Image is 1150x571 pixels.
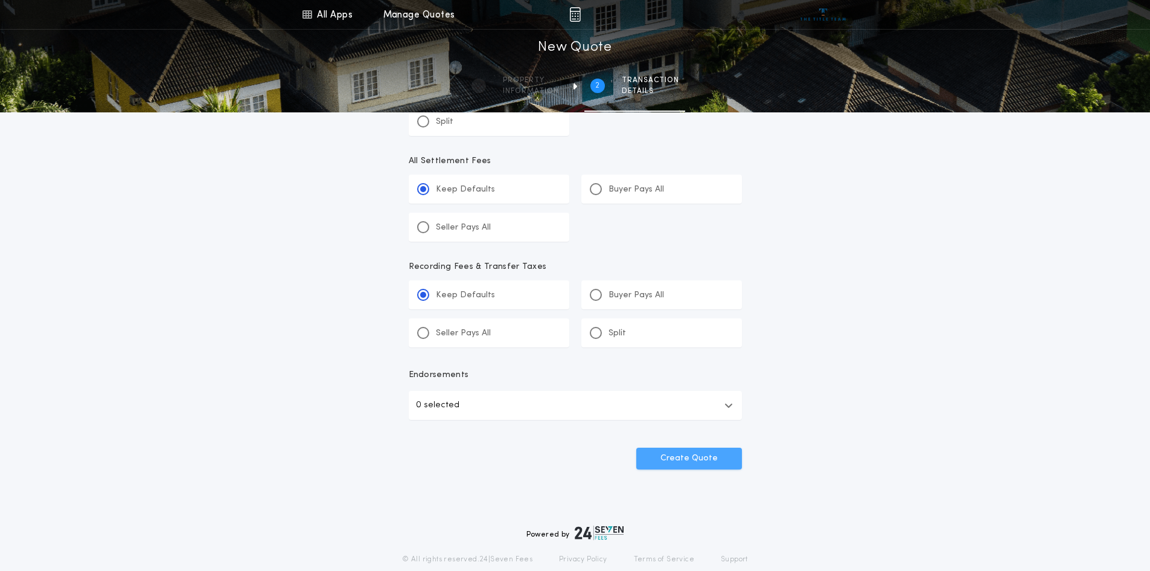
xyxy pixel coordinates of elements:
[636,448,742,469] button: Create Quote
[409,155,742,167] p: All Settlement Fees
[622,76,679,85] span: Transaction
[409,369,742,381] p: Endorsements
[436,327,491,340] p: Seller Pays All
[595,81,599,91] h2: 2
[503,76,559,85] span: Property
[569,7,581,22] img: img
[609,327,626,340] p: Split
[526,526,624,540] div: Powered by
[538,38,612,57] h1: New Quote
[436,184,495,196] p: Keep Defaults
[575,526,624,540] img: logo
[721,555,748,564] a: Support
[559,555,607,564] a: Privacy Policy
[609,289,664,302] p: Buyer Pays All
[800,8,846,21] img: vs-icon
[402,555,532,564] p: © All rights reserved. 24|Seven Fees
[409,261,742,273] p: Recording Fees & Transfer Taxes
[436,289,495,302] p: Keep Defaults
[634,555,694,564] a: Terms of Service
[409,391,742,420] button: 0 selected
[436,116,453,128] p: Split
[436,222,491,234] p: Seller Pays All
[503,86,559,96] span: information
[416,398,459,413] p: 0 selected
[609,184,664,196] p: Buyer Pays All
[622,86,679,96] span: details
